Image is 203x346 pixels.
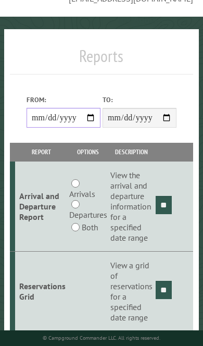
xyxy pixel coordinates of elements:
[43,335,160,341] small: © Campground Commander LLC. All rights reserved.
[109,252,154,331] td: View a grid of reservations for a specified date range
[82,221,98,233] label: Both
[10,46,193,75] h1: Reports
[67,143,108,161] th: Options
[109,162,154,252] td: View the arrival and departure information for a specified date range
[15,143,67,161] th: Report
[109,143,154,161] th: Description
[69,188,95,200] label: Arrivals
[103,95,176,105] label: To:
[15,162,67,252] td: Arrival and Departure Report
[15,252,67,331] td: Reservations Grid
[69,208,107,221] label: Departures
[27,95,100,105] label: From:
